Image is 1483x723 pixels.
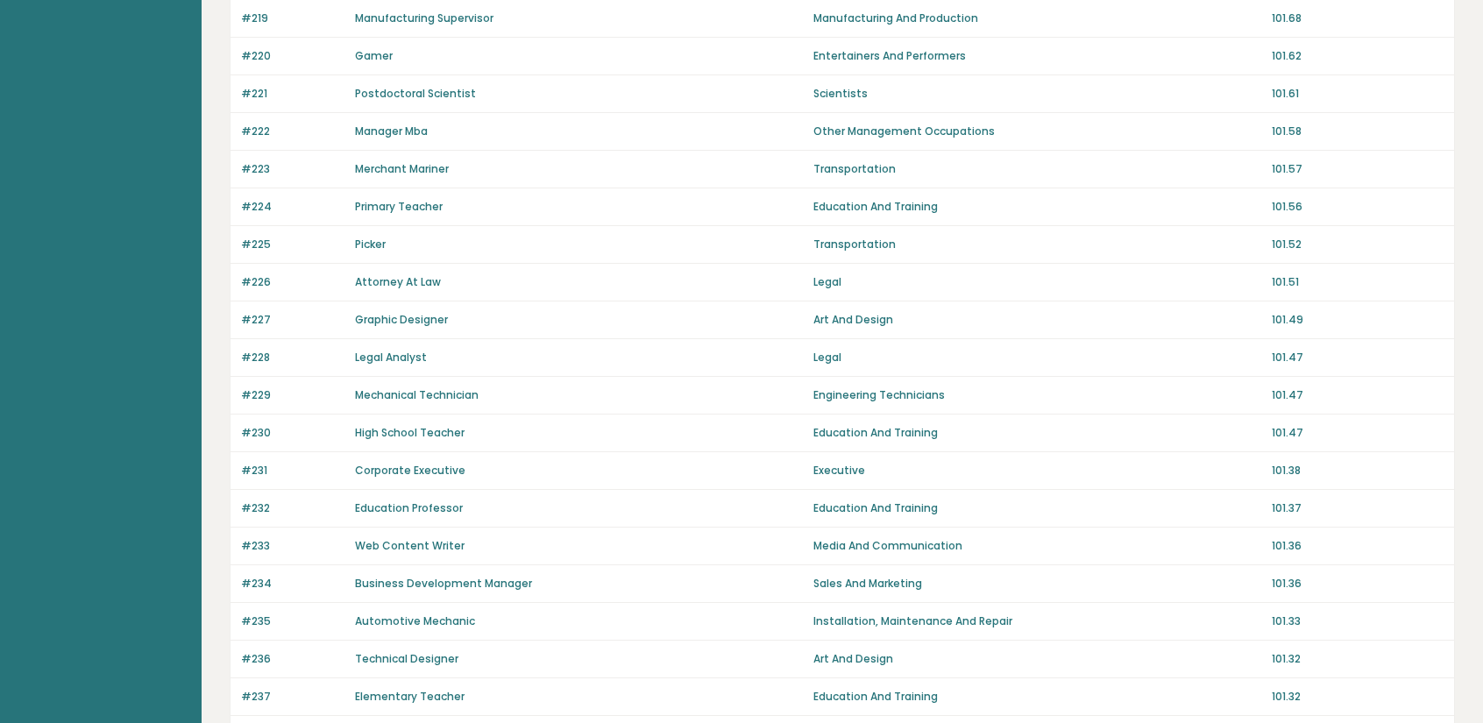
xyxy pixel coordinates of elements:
p: Sales And Marketing [813,576,1261,592]
p: 101.36 [1272,576,1444,592]
p: Scientists [813,86,1261,102]
p: Other Management Occupations [813,124,1261,139]
p: 101.47 [1272,387,1444,403]
a: Manager Mba [355,124,428,138]
a: Education Professor [355,500,463,515]
p: #225 [241,237,344,252]
p: #221 [241,86,344,102]
p: #232 [241,500,344,516]
p: Education And Training [813,199,1261,215]
p: #229 [241,387,344,403]
p: #226 [241,274,344,290]
p: #231 [241,463,344,478]
p: #235 [241,613,344,629]
p: Manufacturing And Production [813,11,1261,26]
p: 101.47 [1272,425,1444,441]
p: Education And Training [813,689,1261,705]
p: 101.62 [1272,48,1444,64]
p: 101.56 [1272,199,1444,215]
a: Legal Analyst [355,350,427,365]
a: Merchant Mariner [355,161,449,176]
a: Automotive Mechanic [355,613,475,628]
p: Installation, Maintenance And Repair [813,613,1261,629]
a: Technical Designer [355,651,458,666]
p: #224 [241,199,344,215]
p: Media And Communication [813,538,1261,554]
p: Art And Design [813,312,1261,328]
p: Education And Training [813,500,1261,516]
a: Web Content Writer [355,538,465,553]
p: 101.51 [1272,274,1444,290]
p: Transportation [813,161,1261,177]
p: #223 [241,161,344,177]
p: 101.61 [1272,86,1444,102]
p: 101.38 [1272,463,1444,478]
a: High School Teacher [355,425,465,440]
p: #228 [241,350,344,365]
p: #219 [241,11,344,26]
a: Corporate Executive [355,463,465,478]
p: #222 [241,124,344,139]
p: 101.32 [1272,689,1444,705]
p: #234 [241,576,344,592]
p: Entertainers And Performers [813,48,1261,64]
p: Education And Training [813,425,1261,441]
p: Executive [813,463,1261,478]
p: 101.58 [1272,124,1444,139]
p: 101.49 [1272,312,1444,328]
a: Attorney At Law [355,274,441,289]
p: Art And Design [813,651,1261,667]
p: Engineering Technicians [813,387,1261,403]
p: 101.52 [1272,237,1444,252]
p: 101.57 [1272,161,1444,177]
p: 101.68 [1272,11,1444,26]
p: #230 [241,425,344,441]
a: Gamer [355,48,393,63]
a: Graphic Designer [355,312,448,327]
p: Legal [813,274,1261,290]
p: 101.37 [1272,500,1444,516]
p: Legal [813,350,1261,365]
p: #237 [241,689,344,705]
p: #227 [241,312,344,328]
p: #220 [241,48,344,64]
p: 101.32 [1272,651,1444,667]
p: #233 [241,538,344,554]
p: 101.36 [1272,538,1444,554]
a: Elementary Teacher [355,689,465,704]
a: Business Development Manager [355,576,532,591]
p: 101.33 [1272,613,1444,629]
a: Mechanical Technician [355,387,479,402]
p: #236 [241,651,344,667]
p: 101.47 [1272,350,1444,365]
a: Postdoctoral Scientist [355,86,476,101]
a: Primary Teacher [355,199,443,214]
a: Manufacturing Supervisor [355,11,493,25]
a: Picker [355,237,386,252]
p: Transportation [813,237,1261,252]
